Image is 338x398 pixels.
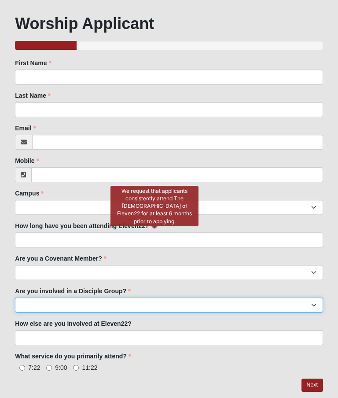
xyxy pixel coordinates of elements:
[15,352,131,361] label: What service do you primarily attend?
[15,319,132,328] label: How else are you involved at Eleven22?
[15,254,107,263] label: Are you a Covenant Member?
[28,364,40,371] span: 7:22
[82,364,97,371] span: 11:22
[15,287,131,295] label: Are you involved in a Disciple Group?
[301,379,323,391] a: Next
[46,365,52,371] input: 9:00
[55,364,67,371] span: 9:00
[110,186,198,226] div: We request that applicants consistently attend The [DEMOGRAPHIC_DATA] of Eleven22 for at least 6 ...
[19,365,25,371] input: 7:22
[73,365,79,371] input: 11:22
[15,156,39,165] label: Mobile
[15,221,162,230] label: How long have you been attending Eleven22?
[15,124,36,133] label: Email
[15,189,44,198] label: Campus
[15,14,323,33] h1: Worship Applicant
[15,59,51,67] label: First Name
[15,91,51,100] label: Last Name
